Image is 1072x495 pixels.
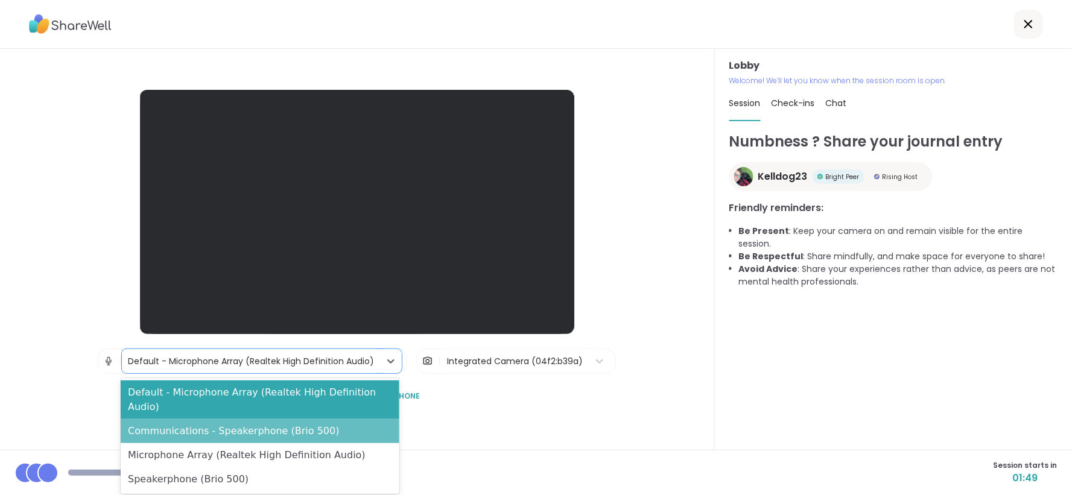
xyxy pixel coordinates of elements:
div: Integrated Camera (04f2:b39a) [447,355,583,368]
div: Communications - Speakerphone (Brio 500) [121,419,399,443]
p: Welcome! We’ll let you know when the session room is open. [729,75,1058,86]
img: ShareWell Logo [29,10,112,38]
span: Rising Host [883,172,918,181]
a: Kelldog23Kelldog23Bright PeerBright PeerRising HostRising Host [729,162,933,191]
span: | [119,349,122,373]
span: Check-ins [772,97,815,109]
img: Camera [422,349,433,373]
div: Default - Microphone Array (Realtek High Definition Audio) [121,380,399,419]
div: Speakerphone (Brio 500) [121,467,399,491]
span: Chat [826,97,847,109]
div: Microphone Array (Realtek High Definition Audio) [121,443,399,467]
b: Be Respectful [739,250,804,262]
span: Bright Peer [826,172,860,181]
li: : Share your experiences rather than advice, as peers are not mental health professionals. [739,263,1058,288]
span: Kelldog23 [758,169,808,184]
h1: Numbness ? Share your journal entry [729,131,1058,153]
img: Bright Peer [817,174,823,180]
h3: Lobby [729,58,1058,73]
span: Session starts in [994,460,1058,471]
img: Kelldog23 [734,167,753,186]
h3: Friendly reminders: [729,201,1058,215]
li: : Share mindfully, and make space for everyone to share! [739,250,1058,263]
span: | [438,349,441,373]
span: Session [729,97,761,109]
img: Microphone [103,349,114,373]
li: : Keep your camera on and remain visible for the entire session. [739,225,1058,250]
div: Default - Microphone Array (Realtek High Definition Audio) [128,355,374,368]
span: 01:49 [994,471,1058,485]
img: Rising Host [874,174,880,180]
b: Avoid Advice [739,263,798,275]
b: Be Present [739,225,790,237]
